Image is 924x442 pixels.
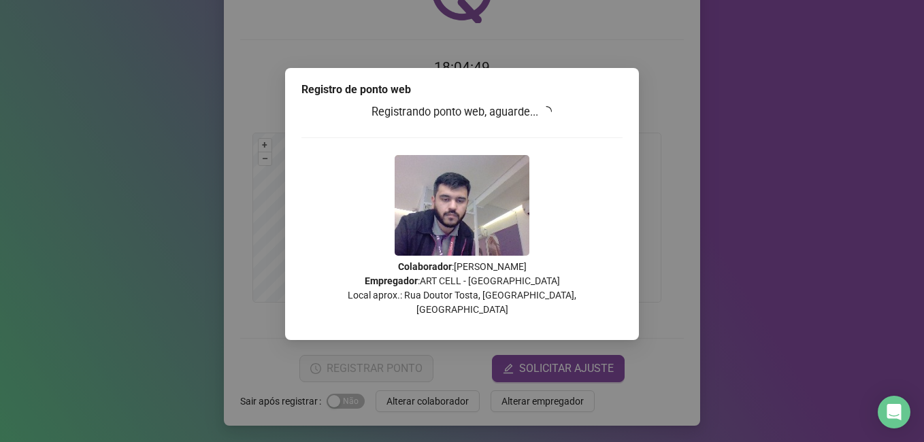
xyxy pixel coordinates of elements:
strong: Colaborador [398,261,452,272]
div: Registro de ponto web [301,82,623,98]
strong: Empregador [365,275,418,286]
span: loading [541,106,552,117]
h3: Registrando ponto web, aguarde... [301,103,623,121]
img: 2Q== [395,155,529,256]
div: Open Intercom Messenger [878,396,910,428]
p: : [PERSON_NAME] : ART CELL - [GEOGRAPHIC_DATA] Local aprox.: Rua Doutor Tosta, [GEOGRAPHIC_DATA],... [301,260,623,317]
